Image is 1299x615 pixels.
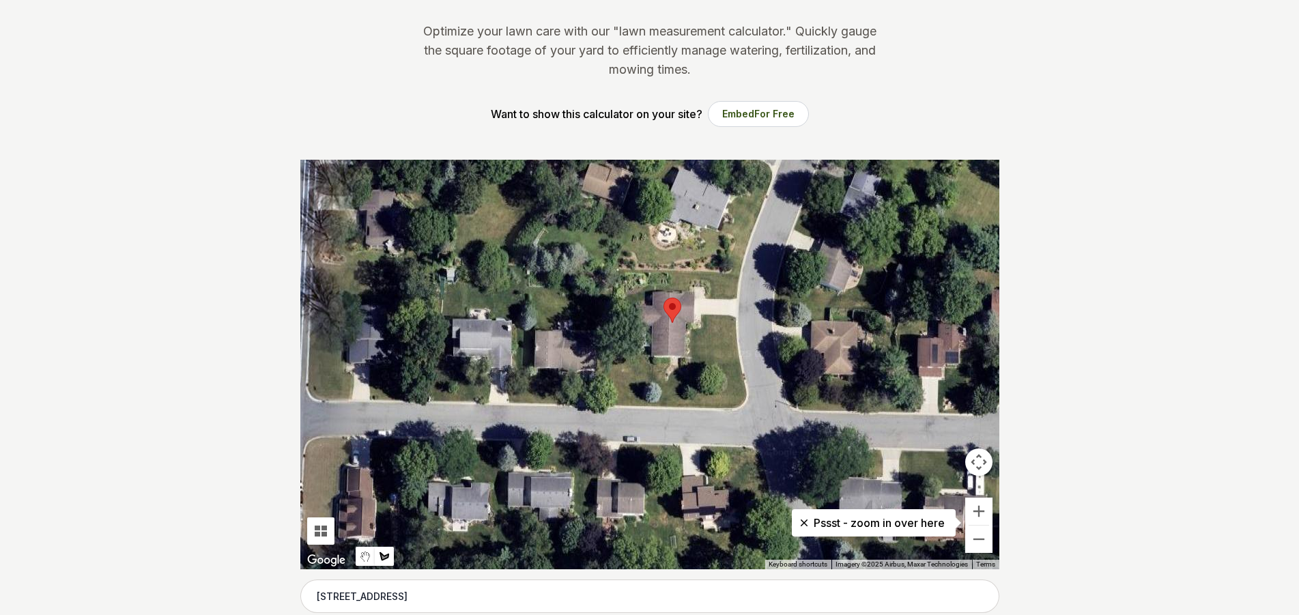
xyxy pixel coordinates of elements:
[965,448,993,476] button: Map camera controls
[836,560,968,568] span: Imagery ©2025 Airbus, Maxar Technologies
[304,552,349,569] img: Google
[375,547,394,566] button: Draw a shape
[769,560,827,569] button: Keyboard shortcuts
[420,22,879,79] p: Optimize your lawn care with our "lawn measurement calculator." Quickly gauge the square footage ...
[304,552,349,569] a: Open this area in Google Maps (opens a new window)
[491,106,702,122] p: Want to show this calculator on your site?
[965,498,993,525] button: Zoom in
[976,560,995,568] a: Terms (opens in new tab)
[356,547,375,566] button: Stop drawing
[708,101,809,127] button: EmbedFor Free
[307,517,334,545] button: Tilt map
[803,515,945,531] p: Pssst - zoom in over here
[965,526,993,553] button: Zoom out
[300,580,999,614] input: Enter your address to get started
[754,108,795,119] span: For Free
